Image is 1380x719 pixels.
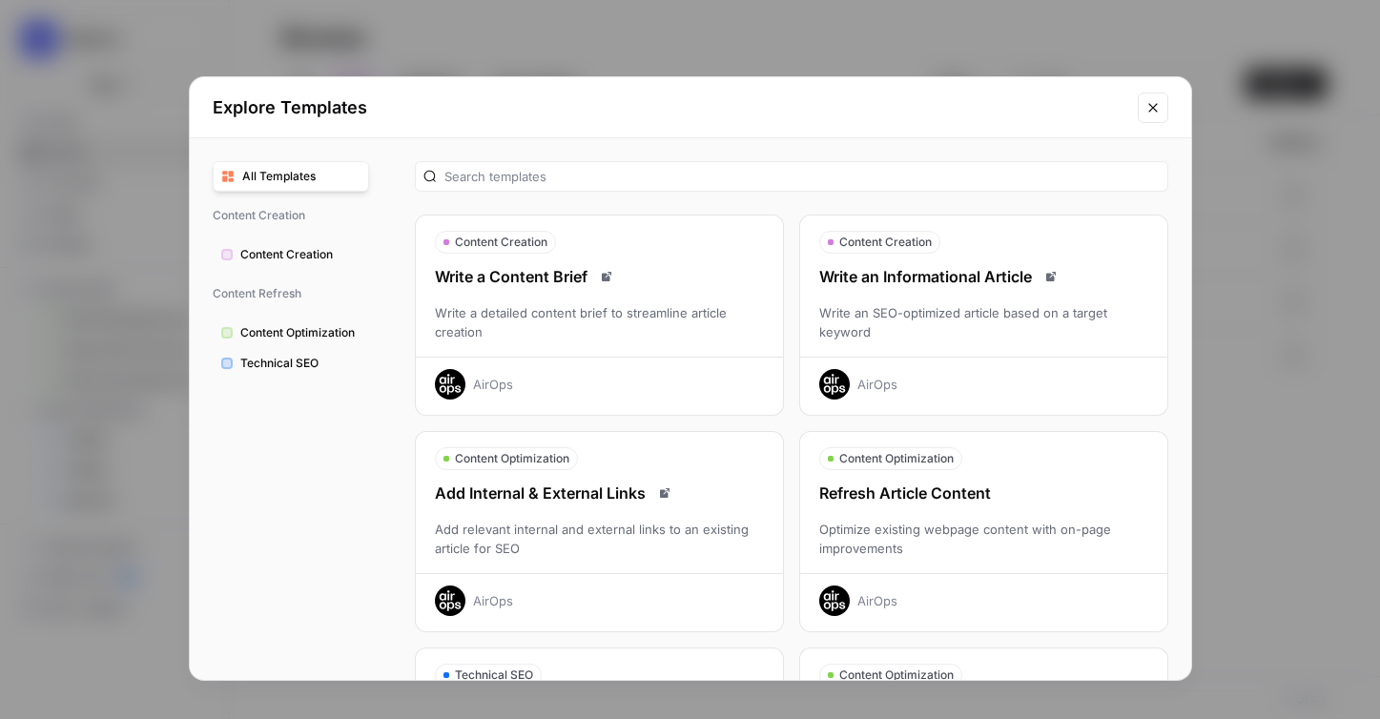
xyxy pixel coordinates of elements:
[455,234,547,251] span: Content Creation
[416,482,783,504] div: Add Internal & External Links
[473,375,513,394] div: AirOps
[240,355,360,372] span: Technical SEO
[416,303,783,341] div: Write a detailed content brief to streamline article creation
[800,520,1167,558] div: Optimize existing webpage content with on-page improvements
[1138,92,1168,123] button: Close modal
[213,239,369,270] button: Content Creation
[800,265,1167,288] div: Write an Informational Article
[800,303,1167,341] div: Write an SEO-optimized article based on a target keyword
[213,277,369,310] span: Content Refresh
[800,482,1167,504] div: Refresh Article Content
[839,667,954,684] span: Content Optimization
[799,431,1168,632] button: Content OptimizationRefresh Article ContentOptimize existing webpage content with on-page improve...
[653,482,676,504] a: Read docs
[839,234,932,251] span: Content Creation
[857,375,897,394] div: AirOps
[242,168,360,185] span: All Templates
[240,246,360,263] span: Content Creation
[455,450,569,467] span: Content Optimization
[416,265,783,288] div: Write a Content Brief
[213,318,369,348] button: Content Optimization
[213,199,369,232] span: Content Creation
[1040,265,1062,288] a: Read docs
[416,520,783,558] div: Add relevant internal and external links to an existing article for SEO
[444,167,1160,186] input: Search templates
[415,215,784,416] button: Content CreationWrite a Content BriefRead docsWrite a detailed content brief to streamline articl...
[455,667,533,684] span: Technical SEO
[213,94,1126,121] h2: Explore Templates
[473,591,513,610] div: AirOps
[240,324,360,341] span: Content Optimization
[213,161,369,192] button: All Templates
[213,348,369,379] button: Technical SEO
[839,450,954,467] span: Content Optimization
[595,265,618,288] a: Read docs
[857,591,897,610] div: AirOps
[799,215,1168,416] button: Content CreationWrite an Informational ArticleRead docsWrite an SEO-optimized article based on a ...
[415,431,784,632] button: Content OptimizationAdd Internal & External LinksRead docsAdd relevant internal and external link...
